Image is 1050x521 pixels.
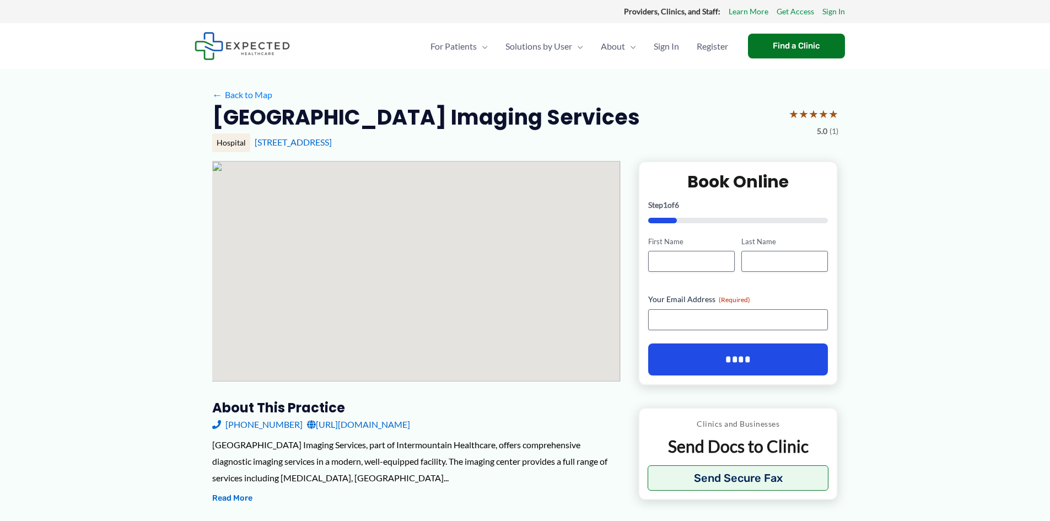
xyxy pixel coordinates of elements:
[648,237,735,247] label: First Name
[422,27,737,66] nav: Primary Site Navigation
[648,201,828,209] p: Step of
[212,133,250,152] div: Hospital
[809,104,819,124] span: ★
[477,27,488,66] span: Menu Toggle
[748,34,845,58] a: Find a Clinic
[648,294,828,305] label: Your Email Address
[799,104,809,124] span: ★
[648,417,829,431] p: Clinics and Businesses
[830,124,838,138] span: (1)
[675,200,679,210] span: 6
[822,4,845,19] a: Sign In
[255,137,332,147] a: [STREET_ADDRESS]
[654,27,679,66] span: Sign In
[212,399,621,416] h3: About this practice
[212,437,621,486] div: [GEOGRAPHIC_DATA] Imaging Services, part of Intermountain Healthcare, offers comprehensive diagno...
[624,7,720,16] strong: Providers, Clinics, and Staff:
[648,436,829,457] p: Send Docs to Clinic
[572,27,583,66] span: Menu Toggle
[601,27,625,66] span: About
[212,89,223,100] span: ←
[648,171,828,192] h2: Book Online
[592,27,645,66] a: AboutMenu Toggle
[430,27,477,66] span: For Patients
[212,87,272,103] a: ←Back to Map
[789,104,799,124] span: ★
[212,492,252,505] button: Read More
[505,27,572,66] span: Solutions by User
[688,27,737,66] a: Register
[307,416,410,433] a: [URL][DOMAIN_NAME]
[195,32,290,60] img: Expected Healthcare Logo - side, dark font, small
[648,465,829,491] button: Send Secure Fax
[697,27,728,66] span: Register
[719,296,750,304] span: (Required)
[212,416,303,433] a: [PHONE_NUMBER]
[817,124,827,138] span: 5.0
[741,237,828,247] label: Last Name
[422,27,497,66] a: For PatientsMenu Toggle
[828,104,838,124] span: ★
[729,4,768,19] a: Learn More
[212,104,640,131] h2: [GEOGRAPHIC_DATA] Imaging Services
[645,27,688,66] a: Sign In
[777,4,814,19] a: Get Access
[819,104,828,124] span: ★
[663,200,667,210] span: 1
[625,27,636,66] span: Menu Toggle
[497,27,592,66] a: Solutions by UserMenu Toggle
